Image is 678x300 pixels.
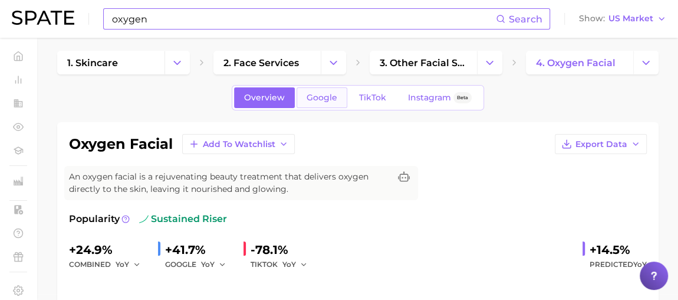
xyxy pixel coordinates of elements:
[321,51,346,74] button: Change Category
[633,260,647,269] span: YoY
[251,240,315,259] div: -78.1%
[203,139,275,149] span: Add to Watchlist
[526,51,633,74] a: 4. oxygen facial
[57,51,164,74] a: 1. skincare
[69,257,149,272] div: combined
[139,214,149,224] img: sustained riser
[555,134,647,154] button: Export Data
[223,57,299,69] span: 2. face services
[69,240,149,259] div: +24.9%
[282,259,296,269] span: YoY
[307,93,337,103] span: Google
[579,15,605,22] span: Show
[380,57,467,69] span: 3. other facial services
[457,93,468,103] span: Beta
[349,87,396,108] a: TikTok
[370,51,477,74] a: 3. other facial services
[116,257,141,272] button: YoY
[536,57,616,69] span: 4. oxygen facial
[244,93,285,103] span: Overview
[282,257,308,272] button: YoY
[69,171,390,195] span: An oxygen facial is a rejuvenating beauty treatment that delivers oxygen directly to the skin, le...
[590,240,647,259] div: +14.5%
[201,257,226,272] button: YoY
[139,212,227,226] span: sustained riser
[165,240,234,259] div: +41.7%
[111,9,496,29] input: Search here for a brand, industry, or ingredient
[116,259,129,269] span: YoY
[165,257,234,272] div: GOOGLE
[398,87,482,108] a: InstagramBeta
[213,51,321,74] a: 2. face services
[576,11,669,27] button: ShowUS Market
[297,87,347,108] a: Google
[201,259,215,269] span: YoY
[69,212,120,226] span: Popularity
[633,51,659,74] button: Change Category
[575,139,627,149] span: Export Data
[69,137,173,151] h1: oxygen facial
[408,93,451,103] span: Instagram
[12,11,74,25] img: SPATE
[67,57,118,69] span: 1. skincare
[251,257,315,272] div: TIKTOK
[509,14,542,25] span: Search
[590,257,647,272] span: Predicted
[608,15,653,22] span: US Market
[477,51,502,74] button: Change Category
[234,87,295,108] a: Overview
[359,93,386,103] span: TikTok
[164,51,190,74] button: Change Category
[182,134,295,154] button: Add to Watchlist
